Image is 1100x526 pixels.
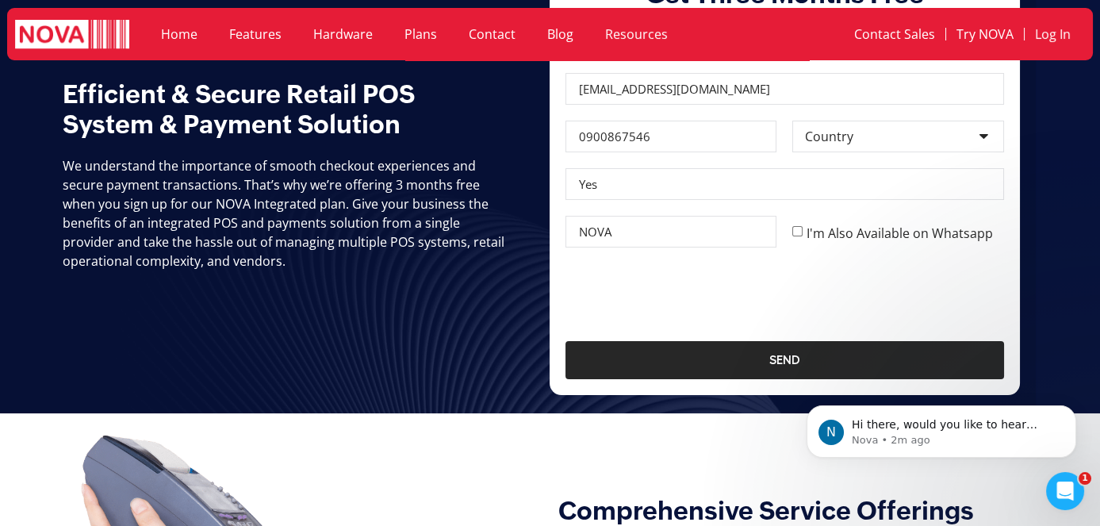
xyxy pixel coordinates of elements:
a: Home [145,16,213,52]
a: Try NOVA [946,16,1024,52]
a: Plans [389,16,453,52]
nav: Menu [145,16,755,52]
input: Email* [565,73,1003,105]
nav: Menu [772,16,1081,52]
a: Contact Sales [844,16,945,52]
h2: Comprehensive Service Offerings [558,496,1030,526]
label: I'm Also Available on Whatsapp [806,225,992,242]
a: Features [213,16,297,52]
a: Resources [589,16,684,52]
iframe: Intercom notifications message [783,372,1100,483]
img: logo white [15,20,129,52]
span: 1 [1079,472,1091,485]
input: NOVA Account Name [565,216,776,248]
input: Only numbers and phone characters (#, -, *, etc) are accepted. [565,121,776,152]
p: We understand the importance of smooth checkout experiences and secure payment transactions. That... [63,156,505,271]
span: Send [769,354,800,367]
input: Do you have a NOVA integrated account [565,168,1003,200]
iframe: reCAPTCHA [565,263,807,325]
button: Send [565,341,1003,379]
a: Hardware [297,16,389,52]
a: Log In [1025,16,1081,52]
h2: Efficient & Secure Retail POS System & Payment Solution [63,79,505,140]
a: Contact [453,16,531,52]
a: Blog [531,16,589,52]
iframe: Intercom live chat [1046,472,1084,510]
